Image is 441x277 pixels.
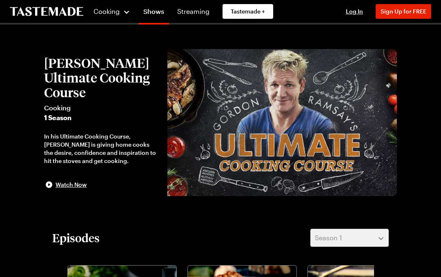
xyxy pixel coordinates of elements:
a: Shows [138,2,169,25]
button: Log In [338,7,371,16]
span: Log In [346,8,363,15]
h2: Episodes [52,230,100,245]
span: Watch Now [56,181,87,189]
button: Season 1 [310,229,389,247]
span: Tastemade + [231,7,265,16]
h2: [PERSON_NAME] Ultimate Cooking Course [44,56,159,100]
span: 1 Season [44,113,159,123]
span: Sign Up for FREE [381,8,426,15]
button: Sign Up for FREE [376,4,431,19]
span: Cooking [44,103,159,113]
div: In his Ultimate Cooking Course, [PERSON_NAME] is giving home cooks the desire, confidence and ins... [44,132,159,165]
span: Season 1 [315,233,342,243]
a: To Tastemade Home Page [10,7,83,16]
span: Cooking [94,7,120,15]
a: Tastemade + [223,4,273,19]
button: Cooking [93,2,130,21]
img: Gordon Ramsay's Ultimate Cooking Course [167,49,397,196]
button: [PERSON_NAME] Ultimate Cooking CourseCooking1 SeasonIn his Ultimate Cooking Course, [PERSON_NAME]... [44,56,159,190]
